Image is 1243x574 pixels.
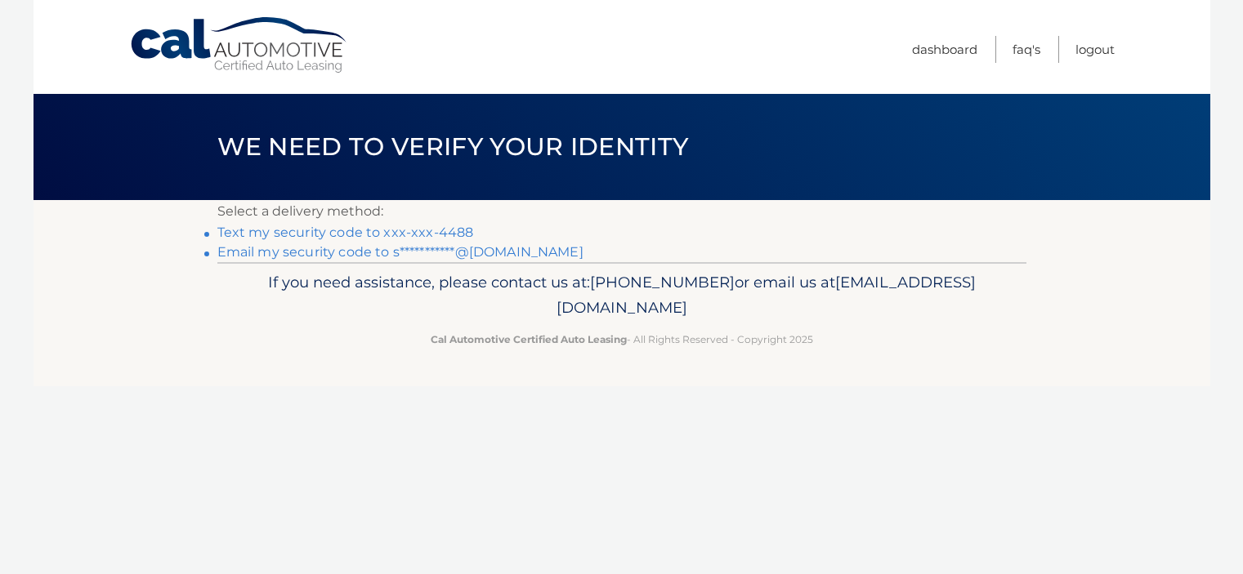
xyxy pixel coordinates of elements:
a: Logout [1075,36,1115,63]
span: [PHONE_NUMBER] [590,273,735,291]
span: We need to verify your identity [217,131,689,162]
p: Select a delivery method: [217,200,1026,223]
a: FAQ's [1013,36,1040,63]
p: - All Rights Reserved - Copyright 2025 [228,331,1016,348]
a: Text my security code to xxx-xxx-4488 [217,225,474,240]
a: Cal Automotive [129,16,350,74]
a: Dashboard [912,36,977,63]
strong: Cal Automotive Certified Auto Leasing [431,333,627,345]
p: If you need assistance, please contact us at: or email us at [228,269,1016,322]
